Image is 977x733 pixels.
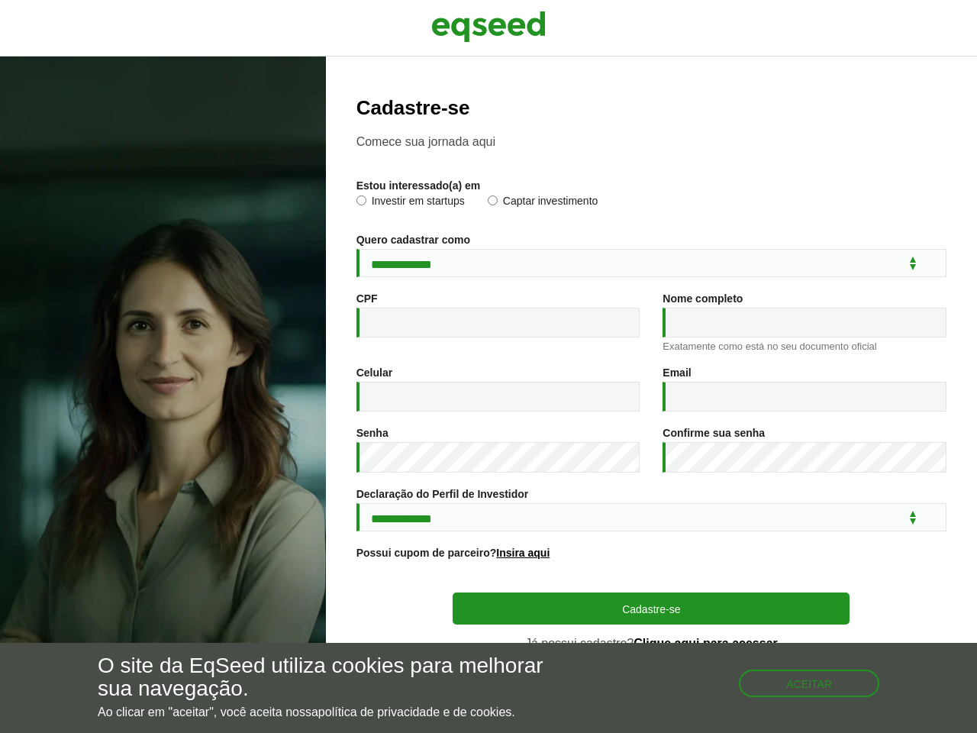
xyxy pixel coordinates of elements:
[98,705,566,719] p: Ao clicar em "aceitar", você aceita nossa .
[356,180,481,191] label: Estou interessado(a) em
[356,195,465,211] label: Investir em startups
[356,428,389,438] label: Senha
[634,638,778,650] a: Clique aqui para acessar
[98,654,566,702] h5: O site da EqSeed utiliza cookies para melhorar sua navegação.
[453,593,850,625] button: Cadastre-se
[663,293,743,304] label: Nome completo
[488,195,598,211] label: Captar investimento
[356,293,378,304] label: CPF
[356,367,392,378] label: Celular
[496,547,550,558] a: Insira aqui
[356,97,946,119] h2: Cadastre-se
[663,367,691,378] label: Email
[356,195,366,205] input: Investir em startups
[356,489,529,499] label: Declaração do Perfil de Investidor
[318,706,512,718] a: política de privacidade e de cookies
[453,636,850,651] p: Já possui cadastro?
[431,8,546,46] img: EqSeed Logo
[356,234,470,245] label: Quero cadastrar como
[739,670,879,697] button: Aceitar
[356,134,946,149] p: Comece sua jornada aqui
[488,195,498,205] input: Captar investimento
[356,547,550,558] label: Possui cupom de parceiro?
[663,341,946,351] div: Exatamente como está no seu documento oficial
[663,428,765,438] label: Confirme sua senha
